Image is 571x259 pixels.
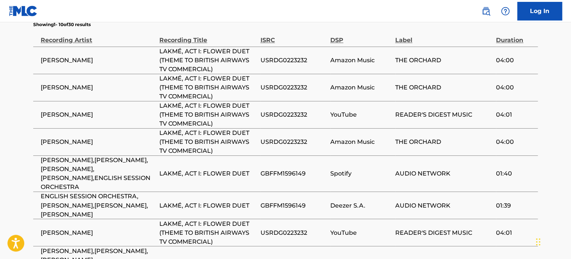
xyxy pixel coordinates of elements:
[496,169,534,178] span: 01:40
[496,110,534,119] span: 04:01
[41,192,156,219] span: ENGLISH SESSION ORCHESTRA,[PERSON_NAME],[PERSON_NAME],[PERSON_NAME]
[41,110,156,119] span: [PERSON_NAME]
[496,138,534,146] span: 04:00
[395,138,492,146] span: THE ORCHARD
[395,110,492,119] span: READER'S DIGEST MUSIC
[41,28,156,45] div: Recording Artist
[159,47,256,74] span: LAKMÉ, ACT I: FLOWER DUET (THEME TO BRITISH AIRWAYS TV COMMERCIAL)
[41,228,156,237] span: [PERSON_NAME]
[498,4,513,19] div: Help
[330,56,391,65] span: Amazon Music
[395,228,492,237] span: READER'S DIGEST MUSIC
[481,7,490,16] img: search
[330,28,391,45] div: DSP
[330,201,391,210] span: Deezer S.A.
[496,201,534,210] span: 01:39
[534,223,571,259] iframe: Chat Widget
[260,169,326,178] span: GBFFM1596149
[41,83,156,92] span: [PERSON_NAME]
[478,4,493,19] a: Public Search
[9,6,38,16] img: MLC Logo
[501,7,510,16] img: help
[159,169,256,178] span: LAKMÉ, ACT I: FLOWER DUET
[330,83,391,92] span: Amazon Music
[395,83,492,92] span: THE ORCHARD
[260,201,326,210] span: GBFFM1596149
[41,138,156,146] span: [PERSON_NAME]
[260,228,326,237] span: USRDG0223232
[260,110,326,119] span: USRDG0223232
[159,101,256,128] span: LAKMÉ, ACT I: FLOWER DUET (THEME TO BRITISH AIRWAYS TV COMMERCIAL)
[41,56,156,65] span: [PERSON_NAME]
[260,83,326,92] span: USRDG0223232
[41,156,156,192] span: [PERSON_NAME],[PERSON_NAME],[PERSON_NAME],[PERSON_NAME],ENGLISH SESSION ORCHESTRA
[395,201,492,210] span: AUDIO NETWORK
[159,74,256,101] span: LAKMÉ, ACT I: FLOWER DUET (THEME TO BRITISH AIRWAYS TV COMMERCIAL)
[496,56,534,65] span: 04:00
[33,21,91,28] p: Showing 1 - 10 of 30 results
[330,228,391,237] span: YouTube
[395,56,492,65] span: THE ORCHARD
[330,110,391,119] span: YouTube
[330,138,391,146] span: Amazon Music
[536,231,540,253] div: Drag
[260,56,326,65] span: USRDG0223232
[159,219,256,246] span: LAKMÉ, ACT I: FLOWER DUET (THEME TO BRITISH AIRWAYS TV COMMERCIAL)
[330,169,391,178] span: Spotify
[496,28,534,45] div: Duration
[260,138,326,146] span: USRDG0223232
[395,28,492,45] div: Label
[496,228,534,237] span: 04:01
[159,129,256,155] span: LAKMÉ, ACT I: FLOWER DUET (THEME TO BRITISH AIRWAYS TV COMMERCIAL)
[395,169,492,178] span: AUDIO NETWORK
[517,2,562,20] a: Log In
[159,201,256,210] span: LAKMÉ, ACT I: FLOWER DUET
[260,28,326,45] div: ISRC
[496,83,534,92] span: 04:00
[159,28,256,45] div: Recording Title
